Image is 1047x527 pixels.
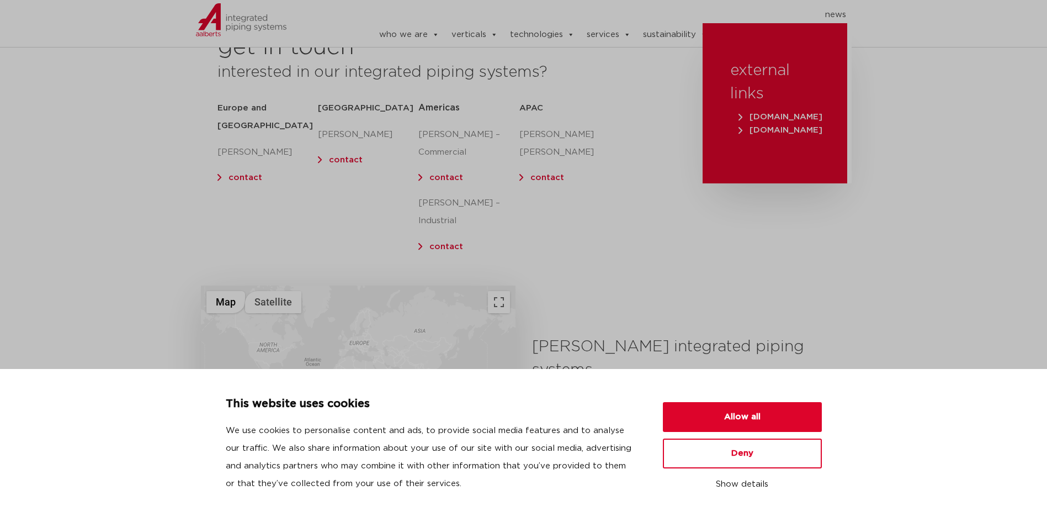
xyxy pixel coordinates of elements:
[318,99,418,117] h5: [GEOGRAPHIC_DATA]
[346,6,847,24] nav: Menu
[418,194,519,230] p: [PERSON_NAME] – Industrial
[418,103,460,112] span: Americas
[488,291,510,313] button: Toggle fullscreen view
[217,104,313,130] strong: Europe and [GEOGRAPHIC_DATA]
[519,99,620,117] h5: APAC
[217,144,318,161] p: [PERSON_NAME]
[736,113,825,121] a: [DOMAIN_NAME]
[217,34,354,61] h2: get in touch
[663,402,822,432] button: Allow all
[226,396,636,413] p: This website uses cookies
[738,113,822,121] span: [DOMAIN_NAME]
[519,126,620,161] p: [PERSON_NAME] [PERSON_NAME]
[329,156,363,164] a: contact
[217,61,675,84] h3: interested in our integrated piping systems?
[228,173,262,182] a: contact
[736,126,825,134] a: [DOMAIN_NAME]
[429,243,463,251] a: contact
[730,59,820,106] h3: external links
[825,6,846,24] a: news
[418,126,519,161] p: [PERSON_NAME] – Commercial
[226,422,636,493] p: We use cookies to personalise content and ads, to provide social media features and to analyse ou...
[663,475,822,494] button: Show details
[451,24,498,46] a: verticals
[587,24,631,46] a: services
[318,126,418,144] p: [PERSON_NAME]
[206,291,245,313] button: Show street map
[245,291,301,313] button: Show satellite imagery
[643,24,708,46] a: sustainability
[663,439,822,468] button: Deny
[530,173,564,182] a: contact
[510,24,575,46] a: technologies
[532,335,838,382] h3: [PERSON_NAME] integrated piping systems
[379,24,439,46] a: who we are
[429,173,463,182] a: contact
[738,126,822,134] span: [DOMAIN_NAME]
